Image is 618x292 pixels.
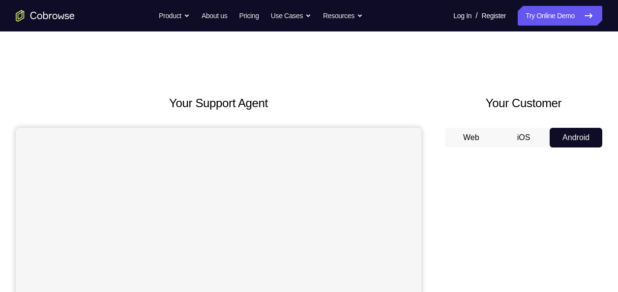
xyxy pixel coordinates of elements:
a: Try Online Demo [518,6,602,26]
a: Log In [453,6,471,26]
a: Pricing [239,6,259,26]
h2: Your Support Agent [16,94,421,112]
a: Register [482,6,506,26]
span: / [475,10,477,22]
h2: Your Customer [445,94,602,112]
button: Product [159,6,190,26]
a: Go to the home page [16,10,75,22]
button: Resources [323,6,363,26]
a: About us [202,6,227,26]
button: Use Cases [271,6,311,26]
button: Web [445,128,498,147]
button: Android [550,128,602,147]
button: iOS [498,128,550,147]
